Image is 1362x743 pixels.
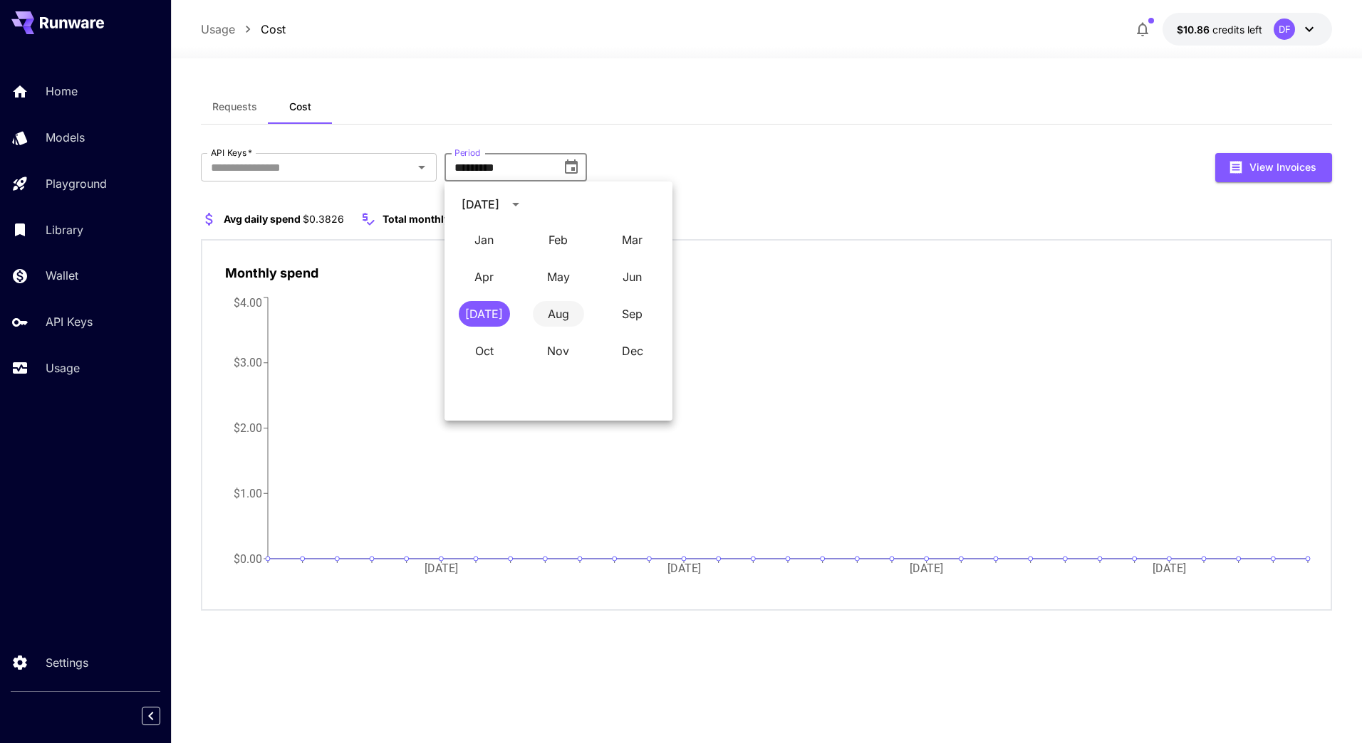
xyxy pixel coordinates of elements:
tspan: [DATE] [667,562,700,575]
nav: breadcrumb [201,21,286,38]
button: March [607,227,658,253]
span: credits left [1212,23,1262,36]
p: Wallet [46,267,78,284]
p: Home [46,83,78,100]
p: Library [46,221,83,238]
tspan: [DATE] [1153,562,1186,575]
tspan: $1.00 [234,486,262,500]
a: Usage [201,21,235,38]
a: View Invoices [1215,159,1332,173]
button: June [607,264,658,290]
button: calendar view is open, switch to year view [504,192,528,216]
button: December [607,338,658,364]
span: Cost [289,100,311,113]
div: Collapse sidebar [152,703,171,729]
p: Models [46,129,85,146]
tspan: $3.00 [234,356,262,369]
tspan: $0.00 [234,552,262,565]
p: Usage [46,359,80,376]
button: November [533,338,584,364]
p: API Keys [46,313,93,330]
tspan: $4.00 [234,295,262,309]
button: $10.86169DF [1163,13,1332,46]
div: [DATE] [462,196,499,213]
span: $0.3826 [303,213,344,225]
p: Playground [46,175,107,192]
button: Open [412,157,432,177]
button: Choose date, selected date is Jul 31, 2025 [557,153,586,181]
p: Settings [46,654,88,671]
span: $10.86 [1177,23,1212,36]
span: Total monthly spend [383,213,482,225]
button: October [459,338,510,364]
a: Cost [261,21,286,38]
label: API Keys [211,147,252,159]
button: July [459,301,510,327]
button: May [533,264,584,290]
tspan: [DATE] [425,562,458,575]
button: Collapse sidebar [142,707,160,725]
label: Period [454,147,481,159]
tspan: $2.00 [234,421,262,435]
button: August [533,301,584,327]
div: DF [1274,19,1295,40]
span: Requests [212,100,257,113]
div: $10.86169 [1177,22,1262,37]
tspan: [DATE] [910,562,943,575]
button: View Invoices [1215,153,1332,182]
button: February [533,227,584,253]
button: September [607,301,658,327]
button: April [459,264,510,290]
span: Avg daily spend [224,213,301,225]
p: Monthly spend [225,263,318,283]
button: January [459,227,510,253]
